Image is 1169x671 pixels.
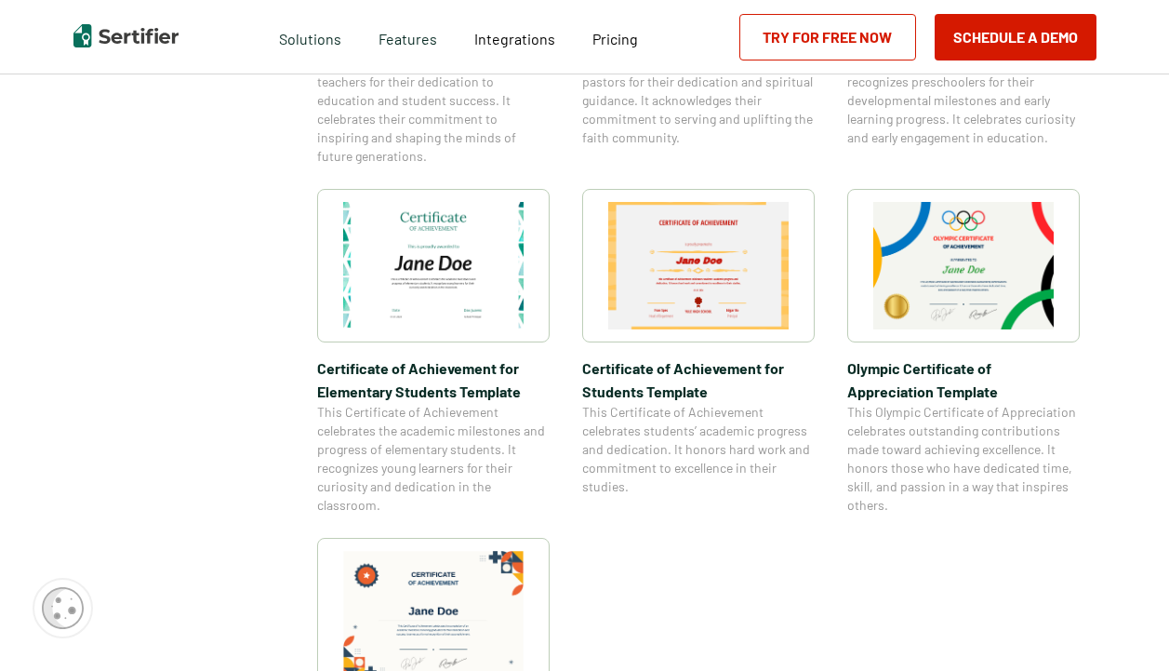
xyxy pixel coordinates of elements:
a: Certificate of Achievement for Students TemplateCertificate of Achievement for Students TemplateT... [582,189,815,515]
a: Certificate of Achievement for Elementary Students TemplateCertificate of Achievement for Element... [317,189,550,515]
span: Olympic Certificate of Appreciation​ Template [847,356,1080,403]
span: Integrations [474,30,555,47]
span: This Olympic Certificate of Appreciation celebrates outstanding contributions made toward achievi... [847,403,1080,515]
span: This Certificate of Recognition honors pastors for their dedication and spiritual guidance. It ac... [582,54,815,147]
span: Features [379,25,437,48]
img: Certificate of Achievement for Elementary Students Template [343,202,524,329]
span: Pricing [592,30,638,47]
span: This Certificate of Achievement recognizes preschoolers for their developmental milestones and ea... [847,54,1080,147]
a: Olympic Certificate of Appreciation​ TemplateOlympic Certificate of Appreciation​ TemplateThis Ol... [847,189,1080,515]
span: Certificate of Achievement for Elementary Students Template [317,356,550,403]
a: Integrations [474,25,555,48]
button: Schedule a Demo [935,14,1096,60]
span: This Certificate of Achievement celebrates students’ academic progress and dedication. It honors ... [582,403,815,496]
a: Try for Free Now [739,14,916,60]
span: This Certificate of Recognition honors teachers for their dedication to education and student suc... [317,54,550,166]
img: Certificate of Achievement for Students Template [608,202,789,329]
img: Cookie Popup Icon [42,587,84,629]
span: Solutions [279,25,341,48]
img: Olympic Certificate of Appreciation​ Template [873,202,1054,329]
a: Pricing [592,25,638,48]
span: Certificate of Achievement for Students Template [582,356,815,403]
span: This Certificate of Achievement celebrates the academic milestones and progress of elementary stu... [317,403,550,515]
iframe: Chat Widget [1076,582,1169,671]
img: Sertifier | Digital Credentialing Platform [73,24,179,47]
